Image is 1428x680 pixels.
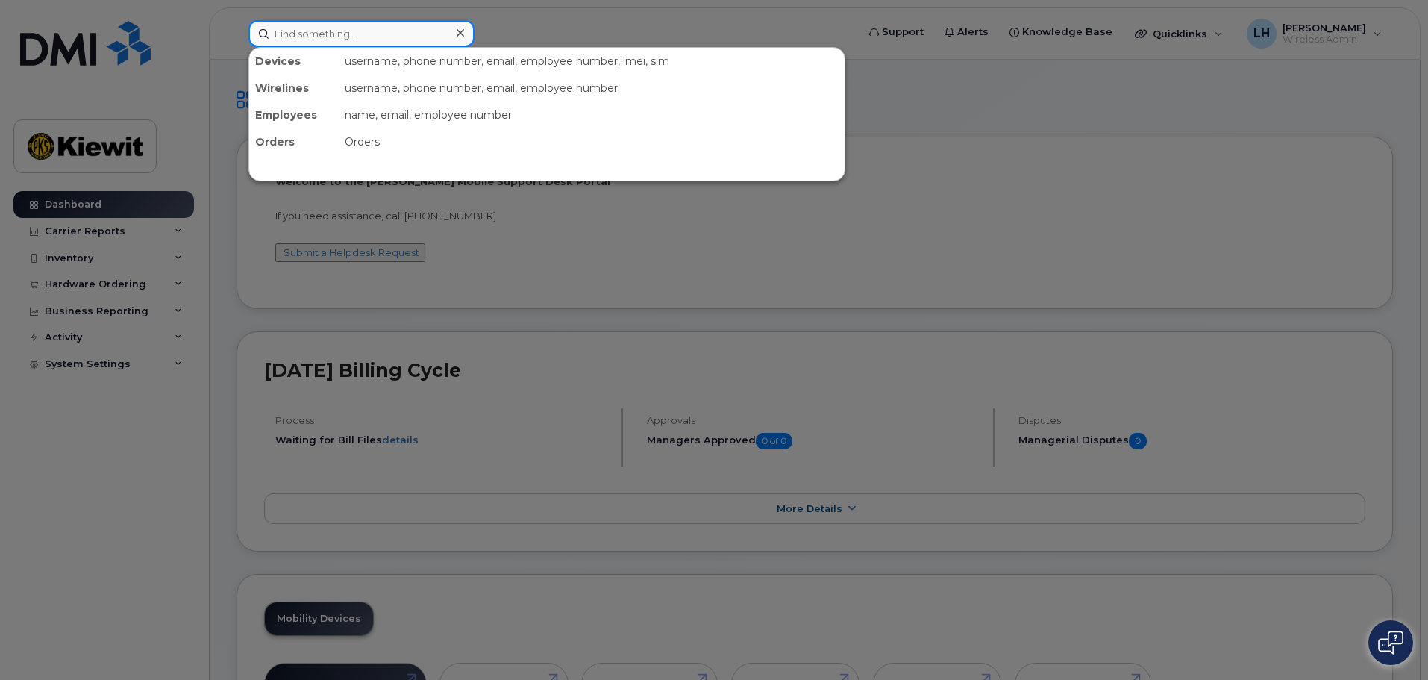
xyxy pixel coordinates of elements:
[339,102,845,128] div: name, email, employee number
[249,102,339,128] div: Employees
[249,75,339,102] div: Wirelines
[339,48,845,75] div: username, phone number, email, employee number, imei, sim
[1378,631,1403,655] img: Open chat
[339,128,845,155] div: Orders
[339,75,845,102] div: username, phone number, email, employee number
[249,48,339,75] div: Devices
[249,128,339,155] div: Orders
